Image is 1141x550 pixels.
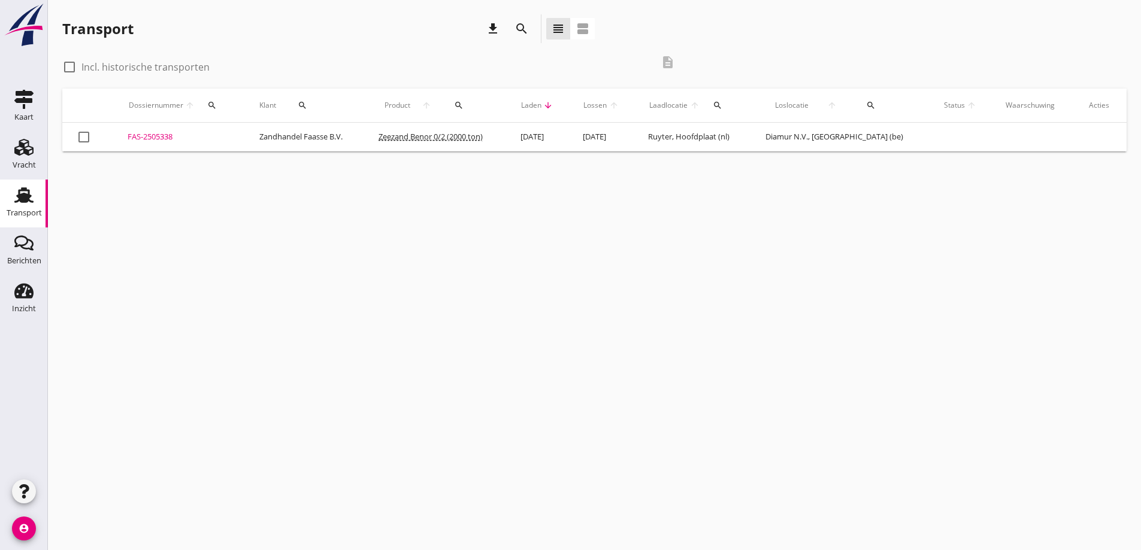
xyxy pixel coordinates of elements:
span: Laden [520,100,543,111]
div: Transport [7,209,42,217]
img: logo-small.a267ee39.svg [2,3,46,47]
div: Inzicht [12,305,36,312]
div: Berichten [7,257,41,265]
span: Lossen [583,100,608,111]
i: account_circle [12,516,36,540]
i: search [866,101,876,110]
i: search [298,101,307,110]
i: view_headline [551,22,565,36]
i: search [207,101,217,110]
i: download [486,22,500,36]
span: Loslocatie [765,100,818,111]
i: view_agenda [576,22,590,36]
div: Acties [1089,100,1112,111]
span: Zeezand Benor 0/2 (2000 ton) [379,131,483,142]
i: arrow_upward [608,101,619,110]
td: [DATE] [506,123,568,151]
td: Ruyter, Hoofdplaat (nl) [634,123,751,151]
span: Product [379,100,416,111]
div: Waarschuwing [1006,100,1060,111]
div: FAS-2505338 [128,131,231,143]
span: Status [943,100,966,111]
td: Diamur N.V., [GEOGRAPHIC_DATA] (be) [751,123,928,151]
i: search [514,22,529,36]
div: Kaart [14,113,34,121]
i: arrow_upward [416,101,437,110]
i: search [713,101,722,110]
div: Klant [259,91,350,120]
i: arrow_upward [966,101,977,110]
i: arrow_upward [689,101,701,110]
i: search [454,101,464,110]
span: Dossiernummer [128,100,184,111]
div: Vracht [13,161,36,169]
i: arrow_downward [543,101,554,110]
i: arrow_upward [818,101,846,110]
td: [DATE] [568,123,634,151]
label: Incl. historische transporten [81,61,210,73]
td: Zandhandel Faasse B.V. [245,123,364,151]
div: Transport [62,19,134,38]
i: arrow_upward [184,101,195,110]
span: Laadlocatie [648,100,689,111]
